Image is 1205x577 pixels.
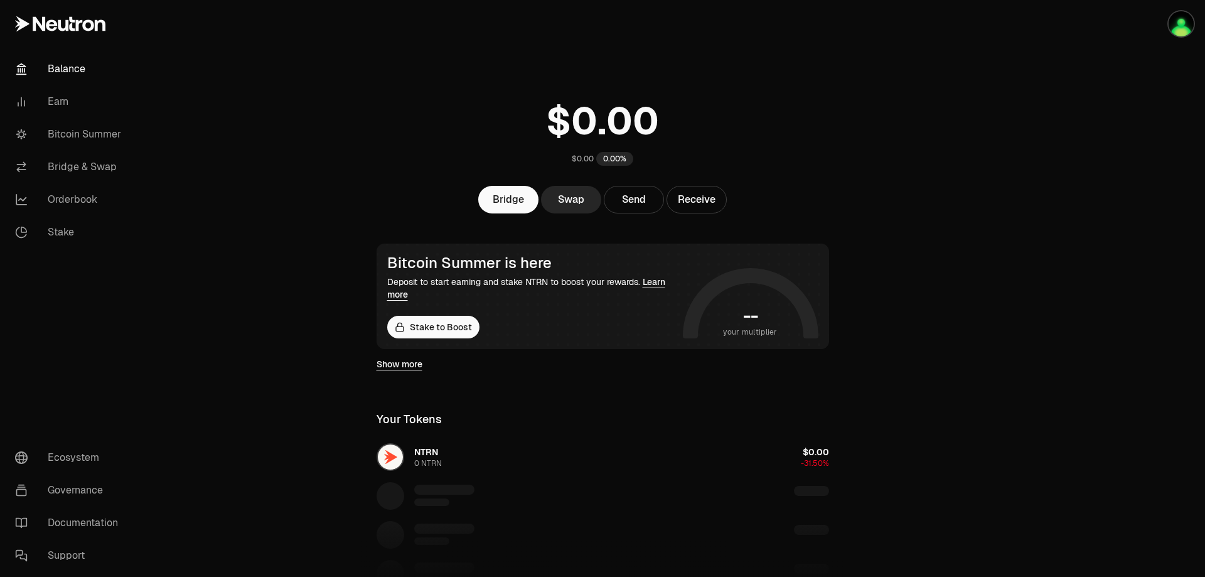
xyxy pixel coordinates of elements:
[5,53,136,85] a: Balance
[572,154,594,164] div: $0.00
[743,306,758,326] h1: --
[387,254,678,272] div: Bitcoin Summer is here
[5,441,136,474] a: Ecosystem
[5,85,136,118] a: Earn
[5,539,136,572] a: Support
[541,186,601,213] a: Swap
[5,151,136,183] a: Bridge & Swap
[387,276,678,301] div: Deposit to start earning and stake NTRN to boost your rewards.
[377,411,442,428] div: Your Tokens
[667,186,727,213] button: Receive
[5,118,136,151] a: Bitcoin Summer
[5,183,136,216] a: Orderbook
[377,358,422,370] a: Show more
[723,326,778,338] span: your multiplier
[596,152,633,166] div: 0.00%
[5,507,136,539] a: Documentation
[1169,11,1194,36] img: Keplr Wallet 1
[604,186,664,213] button: Send
[5,216,136,249] a: Stake
[478,186,538,213] a: Bridge
[5,474,136,507] a: Governance
[387,316,479,338] a: Stake to Boost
